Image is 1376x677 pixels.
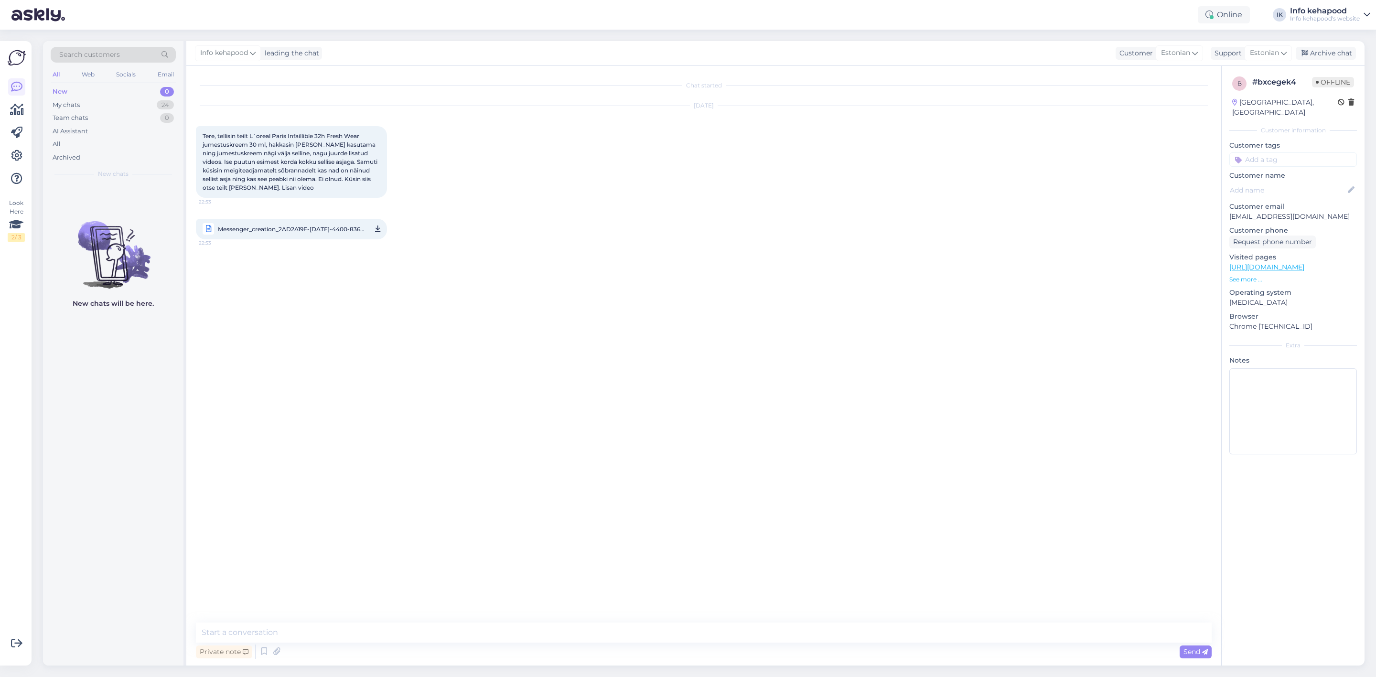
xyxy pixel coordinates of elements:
div: New [53,87,67,97]
p: Chrome [TECHNICAL_ID] [1229,322,1357,332]
div: IK [1273,8,1286,21]
span: Send [1183,647,1208,656]
div: Look Here [8,199,25,242]
div: Online [1198,6,1250,23]
div: 24 [157,100,174,110]
div: Email [156,68,176,81]
span: Info kehapood [200,48,248,58]
img: No chats [43,204,183,290]
span: Offline [1312,77,1354,87]
span: Tere, tellisin teilt L´oreal Paris Infaillible 32h Fresh Wear jumestuskreem 30 ml, hakkasin [PERS... [203,132,379,191]
span: Messenger_creation_2AD2A19E-[DATE]-4400-8366-421C7DD810DD.mp4 [218,223,365,235]
div: Web [80,68,97,81]
div: leading the chat [261,48,319,58]
p: Notes [1229,355,1357,365]
p: Customer email [1229,202,1357,212]
span: 22:53 [199,198,235,205]
div: Archive chat [1296,47,1356,60]
div: [DATE] [196,101,1212,110]
a: [URL][DOMAIN_NAME] [1229,263,1304,271]
div: 0 [160,87,174,97]
div: All [51,68,62,81]
p: Visited pages [1229,252,1357,262]
div: Archived [53,153,80,162]
span: b [1237,80,1242,87]
div: Extra [1229,341,1357,350]
p: [MEDICAL_DATA] [1229,298,1357,308]
div: [GEOGRAPHIC_DATA], [GEOGRAPHIC_DATA] [1232,97,1338,118]
p: See more ... [1229,275,1357,284]
div: 0 [160,113,174,123]
p: New chats will be here. [73,299,154,309]
img: Askly Logo [8,49,26,67]
div: All [53,140,61,149]
p: Customer name [1229,171,1357,181]
p: Operating system [1229,288,1357,298]
div: # bxcegek4 [1252,76,1312,88]
input: Add name [1230,185,1346,195]
p: Customer phone [1229,226,1357,236]
div: Info kehapood's website [1290,15,1360,22]
span: New chats [98,170,129,178]
div: AI Assistant [53,127,88,136]
a: Messenger_creation_2AD2A19E-[DATE]-4400-8366-421C7DD810DD.mp422:53 [196,219,387,239]
span: Estonian [1250,48,1279,58]
div: 2 / 3 [8,233,25,242]
div: Info kehapood [1290,7,1360,15]
p: Browser [1229,312,1357,322]
div: Private note [196,645,252,658]
a: Info kehapoodInfo kehapood's website [1290,7,1370,22]
span: 22:53 [199,237,235,249]
div: Support [1211,48,1242,58]
div: Request phone number [1229,236,1316,248]
span: Search customers [59,50,120,60]
span: Estonian [1161,48,1190,58]
p: [EMAIL_ADDRESS][DOMAIN_NAME] [1229,212,1357,222]
div: My chats [53,100,80,110]
p: Customer tags [1229,140,1357,150]
div: Chat started [196,81,1212,90]
div: Socials [114,68,138,81]
div: Customer information [1229,126,1357,135]
input: Add a tag [1229,152,1357,167]
div: Team chats [53,113,88,123]
div: Customer [1116,48,1153,58]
